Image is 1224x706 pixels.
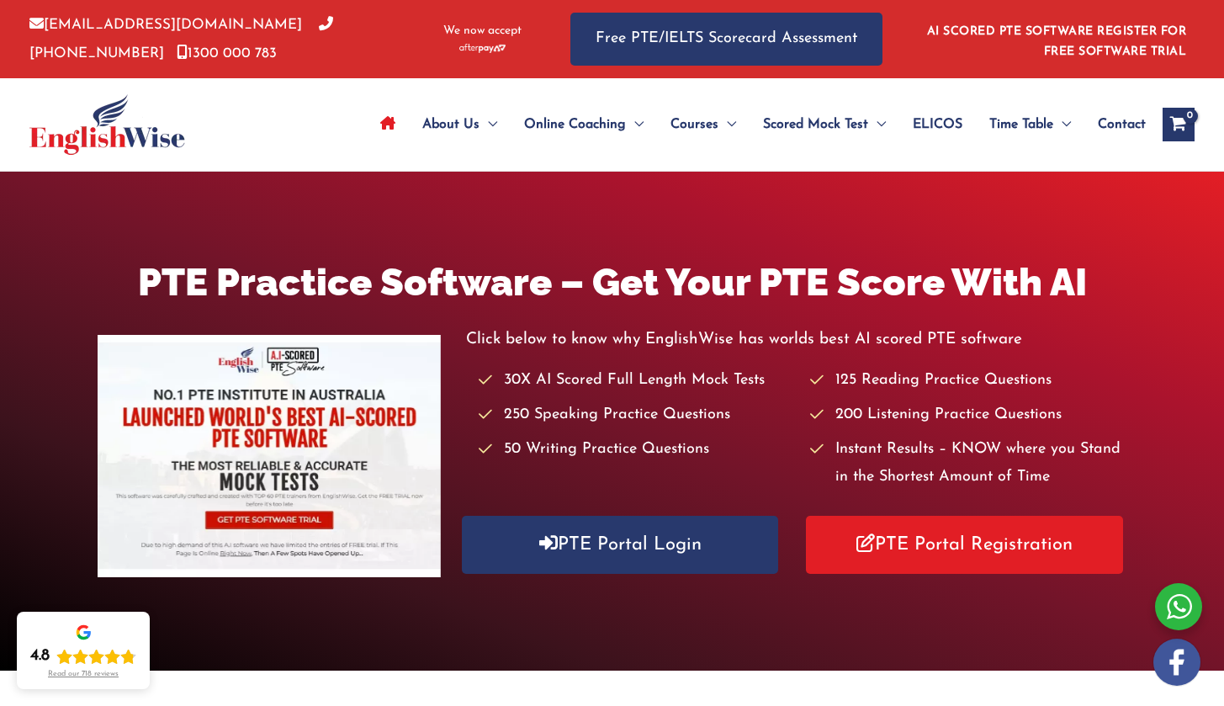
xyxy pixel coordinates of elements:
[29,94,185,155] img: cropped-ew-logo
[806,516,1123,574] a: PTE Portal Registration
[479,367,794,395] li: 30X AI Scored Full Length Mock Tests
[810,401,1126,429] li: 200 Listening Practice Questions
[1053,95,1071,154] span: Menu Toggle
[48,670,119,679] div: Read our 718 reviews
[524,95,626,154] span: Online Coaching
[98,335,440,577] img: pte-institute-main
[466,326,1126,353] p: Click below to know why EnglishWise has worlds best AI scored PTE software
[479,436,794,464] li: 50 Writing Practice Questions
[927,25,1187,58] a: AI SCORED PTE SOFTWARE REGISTER FOR FREE SOFTWARE TRIAL
[763,95,868,154] span: Scored Mock Test
[462,516,779,574] a: PTE Portal Login
[29,18,302,32] a: [EMAIL_ADDRESS][DOMAIN_NAME]
[1163,108,1195,141] a: View Shopping Cart, empty
[899,95,976,154] a: ELICOS
[750,95,899,154] a: Scored Mock TestMenu Toggle
[913,95,962,154] span: ELICOS
[409,95,511,154] a: About UsMenu Toggle
[480,95,497,154] span: Menu Toggle
[98,256,1126,309] h1: PTE Practice Software – Get Your PTE Score With AI
[810,436,1126,492] li: Instant Results – KNOW where you Stand in the Shortest Amount of Time
[1098,95,1146,154] span: Contact
[479,401,794,429] li: 250 Speaking Practice Questions
[511,95,657,154] a: Online CoachingMenu Toggle
[459,44,506,53] img: Afterpay-Logo
[718,95,736,154] span: Menu Toggle
[443,23,522,40] span: We now accept
[626,95,644,154] span: Menu Toggle
[422,95,480,154] span: About Us
[570,13,882,66] a: Free PTE/IELTS Scorecard Assessment
[29,18,333,60] a: [PHONE_NUMBER]
[177,46,277,61] a: 1300 000 783
[367,95,1146,154] nav: Site Navigation: Main Menu
[1153,639,1200,686] img: white-facebook.png
[917,12,1195,66] aside: Header Widget 1
[1084,95,1146,154] a: Contact
[989,95,1053,154] span: Time Table
[657,95,750,154] a: CoursesMenu Toggle
[810,367,1126,395] li: 125 Reading Practice Questions
[30,646,50,666] div: 4.8
[868,95,886,154] span: Menu Toggle
[976,95,1084,154] a: Time TableMenu Toggle
[30,646,136,666] div: Rating: 4.8 out of 5
[670,95,718,154] span: Courses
